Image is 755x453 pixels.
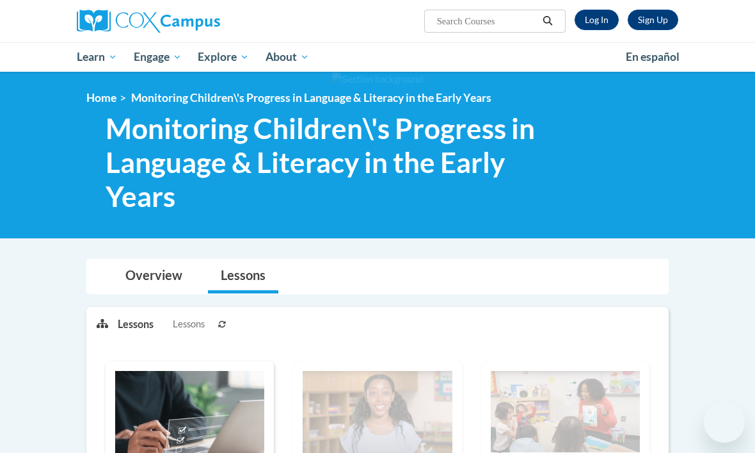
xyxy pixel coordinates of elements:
a: Register [628,10,678,30]
img: Course Image [303,371,452,452]
a: About [257,42,317,72]
a: Overview [113,259,195,293]
span: Monitoring Children\'s Progress in Language & Literacy in the Early Years [131,91,491,104]
img: Course Image [491,371,640,452]
span: Monitoring Children\'s Progress in Language & Literacy in the Early Years [106,111,537,213]
iframe: Button to launch messaging window [704,402,745,443]
div: Main menu [67,42,688,72]
a: Cox Campus [77,10,264,33]
a: En español [617,44,688,70]
a: Learn [68,42,125,72]
img: Cox Campus [77,10,220,33]
input: Search Courses [436,13,538,29]
a: Home [86,91,116,104]
a: Lessons [208,259,278,293]
button: Search [538,13,557,29]
a: Engage [125,42,190,72]
span: About [266,49,309,65]
span: Engage [134,49,182,65]
span: Explore [198,49,249,65]
a: Explore [189,42,257,72]
span: En español [626,50,679,63]
span: Learn [77,49,117,65]
span: Lessons [173,317,205,331]
p: Lessons [118,317,154,331]
img: Section background [332,72,423,86]
a: Log In [575,10,619,30]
